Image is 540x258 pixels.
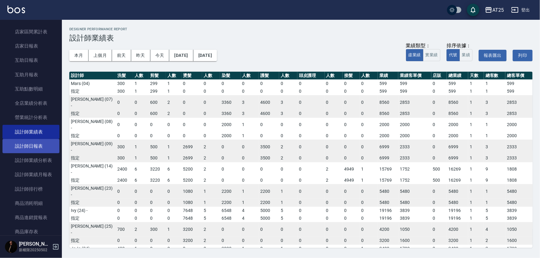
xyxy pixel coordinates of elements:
td: 16269 [447,176,468,184]
button: 實業績 [423,49,440,61]
td: 0 [360,117,378,132]
td: 1 [468,87,484,95]
a: 設計師排行榜 [2,182,59,196]
td: 指定 [69,176,116,184]
td: 1 [166,154,182,162]
td: 0 [297,95,325,110]
td: 0 [149,117,166,132]
button: 代號 [447,49,460,61]
td: 299 [149,79,166,87]
td: 0 [360,184,378,199]
td: 0 [297,184,325,199]
td: 6999 [447,154,468,162]
a: 互助點數明細 [2,82,59,96]
td: 1752 [398,176,431,184]
td: 2333 [398,154,431,162]
td: 0 [325,110,343,118]
td: 1 [484,79,505,87]
td: 600 [149,95,166,110]
img: Person [5,241,17,253]
td: 2200 [220,184,240,199]
td: 0 [202,87,220,95]
td: 1 [133,154,149,162]
td: 0 [431,117,447,132]
td: 0 [149,132,166,140]
td: 2000 [220,132,240,140]
td: 1 [133,140,149,154]
th: 人數 [325,72,343,80]
td: 0 [325,79,343,87]
td: 1 [468,140,484,154]
td: 5480 [378,184,398,199]
td: 2200 [259,184,279,199]
td: 0 [116,95,133,110]
td: 1808 [505,176,533,184]
th: 護髮 [259,72,279,80]
td: 0 [241,162,259,176]
th: 洗髮 [116,72,133,80]
th: 天數 [468,72,484,80]
th: 頭皮護理 [297,72,325,80]
td: 2 [166,95,182,110]
td: 0 [220,140,240,154]
td: 0 [116,110,133,118]
td: 0 [182,95,202,110]
td: 1 [468,117,484,132]
td: [PERSON_NAME] (09) - [69,140,116,154]
a: 互助日報表 [2,53,59,67]
td: 2 [202,176,220,184]
a: 互助月報表 [2,68,59,82]
td: 0 [182,132,202,140]
a: 商品消耗明細 [2,196,59,210]
th: 業績 [378,72,398,80]
button: AT25 [482,4,506,16]
td: 2333 [505,140,533,154]
td: 6999 [378,154,398,162]
td: 599 [378,79,398,87]
h3: 設計師業績表 [69,34,533,42]
td: 0 [360,140,378,154]
td: 0 [241,79,259,87]
td: 500 [149,154,166,162]
td: 2333 [398,140,431,154]
td: [PERSON_NAME] (07) - [69,95,116,110]
button: 昨天 [131,50,150,61]
td: 16269 [447,162,468,176]
td: 指定 [69,87,116,95]
td: 3 [484,140,505,154]
td: 0 [297,140,325,154]
td: 0 [360,87,378,95]
td: 1080 [182,184,202,199]
td: 0 [182,117,202,132]
td: 2000 [505,117,533,132]
td: 1 [468,176,484,184]
td: 0 [259,132,279,140]
td: 0 [241,176,259,184]
td: 6 [166,162,182,176]
td: 599 [447,87,468,95]
button: 列印 [513,50,533,61]
img: Logo [7,6,25,13]
th: 人數 [202,72,220,80]
td: 0 [279,162,297,176]
th: 燙髮 [182,72,202,80]
td: 0 [360,132,378,140]
div: AT25 [492,6,504,14]
td: 0 [116,184,133,199]
th: 染髮 [220,72,240,80]
td: 0 [325,117,343,132]
td: 0 [343,154,360,162]
td: 0 [220,87,240,95]
td: 2000 [505,132,533,140]
td: 0 [202,117,220,132]
td: 9 [484,176,505,184]
td: 1 [166,79,182,87]
td: 500 [431,176,447,184]
th: 設計師 [69,72,116,80]
td: 0 [343,132,360,140]
td: 1 [360,176,378,184]
td: 指定 [69,132,116,140]
td: 5480 [398,184,431,199]
td: 1 [241,184,259,199]
td: 0 [182,110,202,118]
